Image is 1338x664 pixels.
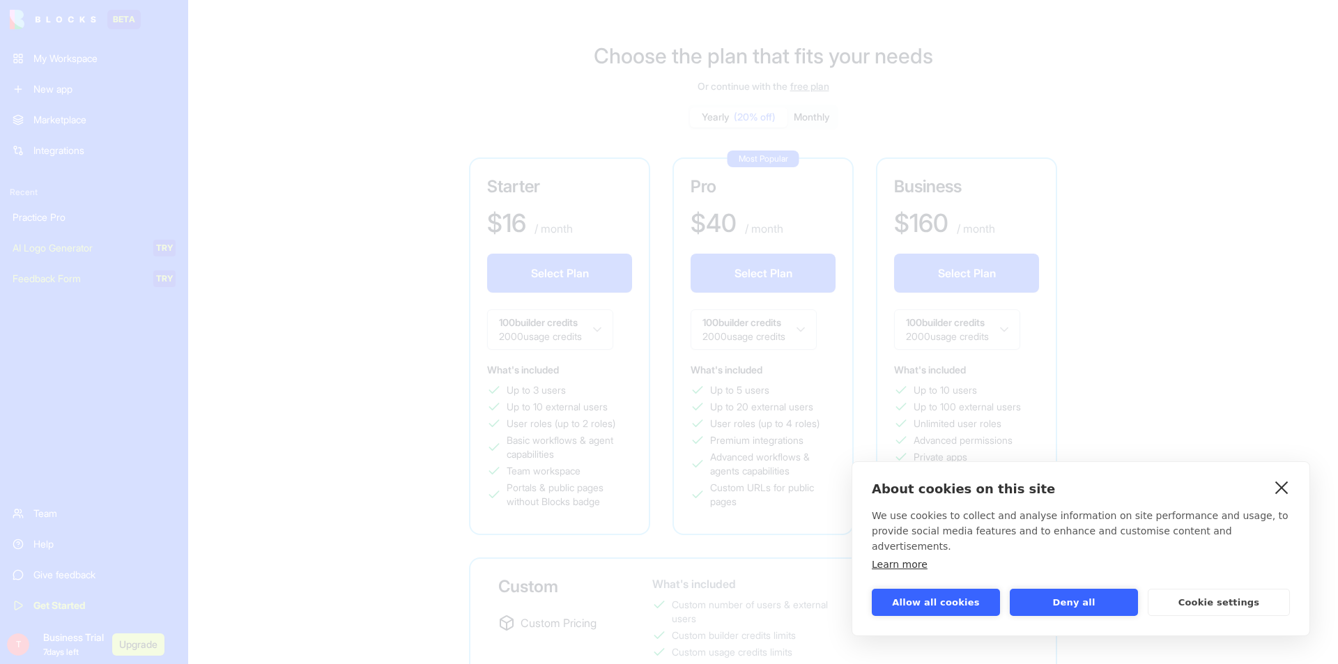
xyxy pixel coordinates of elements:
p: We use cookies to collect and analyse information on site performance and usage, to provide socia... [872,508,1290,554]
button: Deny all [1010,589,1138,616]
button: Cookie settings [1148,589,1290,616]
button: Allow all cookies [872,589,1000,616]
a: close [1271,476,1293,498]
strong: About cookies on this site [872,481,1055,496]
a: Learn more [872,559,928,570]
